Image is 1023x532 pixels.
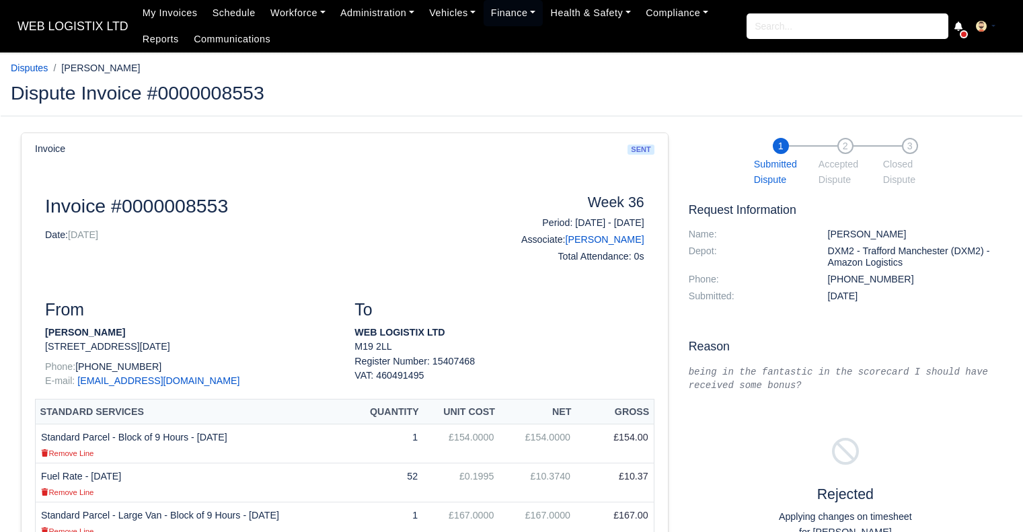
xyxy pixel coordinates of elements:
[679,291,818,302] dt: Submitted:
[36,424,350,463] td: Standard Parcel - Block of 9 Hours - [DATE]
[11,63,48,73] a: Disputes
[679,229,818,240] dt: Name:
[45,340,334,354] p: [STREET_ADDRESS][DATE]
[41,488,93,496] small: Remove Line
[354,327,445,338] strong: WEB LOGISTIX LTD
[566,234,644,245] a: [PERSON_NAME]
[77,375,239,386] a: [EMAIL_ADDRESS][DOMAIN_NAME]
[11,13,135,40] a: WEB LOGISTIX LTD
[48,61,140,76] li: [PERSON_NAME]
[354,300,644,320] h3: To
[41,486,93,497] a: Remove Line
[68,229,98,240] span: [DATE]
[679,274,818,285] dt: Phone:
[344,354,654,383] div: Register Number: 15407468
[350,463,423,502] td: 52
[754,157,808,188] span: Submitted Dispute
[41,447,93,458] a: Remove Line
[902,138,918,154] span: 3
[135,26,186,52] a: Reports
[817,245,1012,268] dd: DXM2 - Trafford Manchester (DXM2) - Amazon Logistics
[423,463,499,502] td: £0.1995
[509,234,644,245] h6: Associate:
[423,400,499,424] th: Unit Cost
[36,400,350,424] th: Standard Services
[36,463,350,502] td: Fuel Rate - [DATE]
[45,228,489,242] p: Date:
[689,365,1002,392] div: being in the fantastic in the scorecard I should have received some bonus?
[689,203,1002,217] h5: Request Information
[576,424,654,463] td: £154.00
[35,143,65,155] h6: Invoice
[45,327,125,338] strong: [PERSON_NAME]
[509,194,644,212] h4: Week 36
[689,340,1002,354] h5: Reason
[45,375,75,386] span: E-mail:
[499,400,576,424] th: Net
[354,340,644,354] p: M19 2LL
[354,369,644,383] div: VAT: 460491495
[45,194,489,217] h2: Invoice #0000008553
[499,463,576,502] td: £10.3740
[350,400,423,424] th: Quantity
[186,26,278,52] a: Communications
[837,138,854,154] span: 2
[509,217,644,229] h6: Period: [DATE] - [DATE]
[423,424,499,463] td: £154.0000
[45,360,334,374] p: [PHONE_NUMBER]
[11,83,502,102] h2: Dispute Invoice #0000008553
[827,291,858,301] span: 2 days ago
[628,145,654,155] span: sent
[45,300,334,320] h3: From
[817,229,1012,240] dd: [PERSON_NAME]
[41,449,93,457] small: Remove Line
[679,245,818,268] dt: Depot:
[499,424,576,463] td: £154.0000
[747,13,948,39] input: Search...
[883,157,937,188] span: Closed Dispute
[773,138,789,154] span: 1
[689,486,1002,504] h4: Rejected
[350,424,423,463] td: 1
[576,463,654,502] td: £10.37
[509,251,644,262] h6: Total Attendance: 0s
[819,157,872,188] span: Accepted Dispute
[817,274,1012,285] dd: [PHONE_NUMBER]
[45,361,75,372] span: Phone:
[576,400,654,424] th: Gross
